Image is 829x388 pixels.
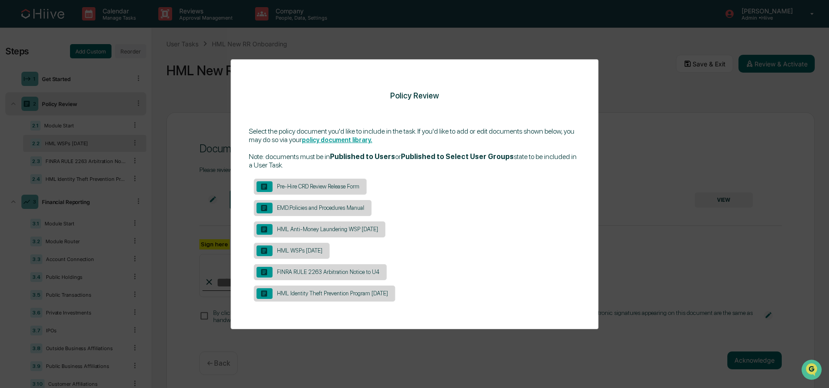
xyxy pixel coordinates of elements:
[74,112,111,121] span: Attestations
[272,183,364,190] div: Pre-Hire CRD Review Release Form
[401,152,514,161] b: Published to Select User Groups
[23,41,147,50] input: Clear
[9,130,16,137] div: 🔎
[272,226,383,233] div: HML Anti-Money Laundering WSP [DATE]
[18,112,58,121] span: Preclearance
[65,113,72,120] div: 🗄️
[272,269,384,275] div: FINRA RULE 2263 Arbitration Notice to U4
[61,109,114,125] a: 🗄️Attestations
[9,19,162,33] p: How can we help?
[5,126,60,142] a: 🔎Data Lookup
[800,359,825,383] iframe: Open customer support
[152,71,162,82] button: Start new chat
[63,151,108,158] a: Powered byPylon
[30,77,113,84] div: We're available if you need us!
[272,290,392,297] div: HML Identity Theft Prevention Program [DATE]
[249,127,581,169] div: Select the policy document you'd like to include in the task. If you'd like to add or edit docume...
[249,91,581,100] div: Policy Review
[9,68,25,84] img: 1746055101610-c473b297-6a78-478c-a979-82029cc54cd1
[18,129,56,138] span: Data Lookup
[330,152,395,161] b: Published to Users
[5,109,61,125] a: 🖐️Preclearance
[9,113,16,120] div: 🖐️
[302,136,372,143] a: policy document library.
[272,204,369,211] div: EMD.Policies and Procedures Manual
[89,151,108,158] span: Pylon
[30,68,146,77] div: Start new chat
[272,247,327,254] div: HML WSPs [DATE]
